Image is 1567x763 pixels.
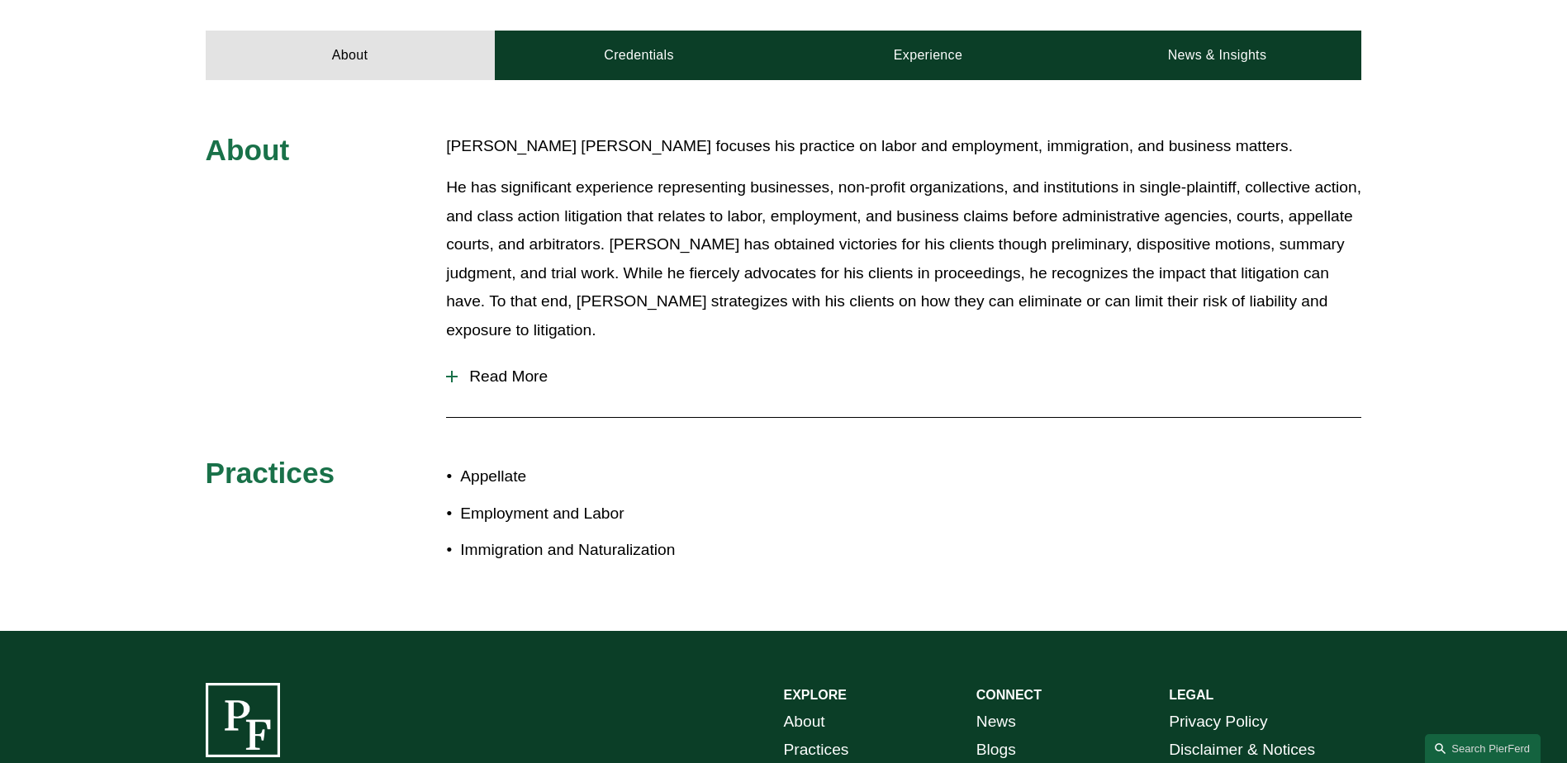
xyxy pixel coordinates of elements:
[446,132,1361,161] p: [PERSON_NAME] [PERSON_NAME] focuses his practice on labor and employment, immigration, and busine...
[784,31,1073,80] a: Experience
[976,688,1042,702] strong: CONNECT
[458,367,1361,386] span: Read More
[1169,708,1267,737] a: Privacy Policy
[784,688,847,702] strong: EXPLORE
[206,457,335,489] span: Practices
[1425,734,1541,763] a: Search this site
[446,355,1361,398] button: Read More
[460,462,783,491] p: Appellate
[460,536,783,565] p: Immigration and Naturalization
[1169,688,1213,702] strong: LEGAL
[784,708,825,737] a: About
[495,31,784,80] a: Credentials
[446,173,1361,344] p: He has significant experience representing businesses, non-profit organizations, and institutions...
[206,134,290,166] span: About
[460,500,783,528] p: Employment and Labor
[1072,31,1361,80] a: News & Insights
[206,31,495,80] a: About
[976,708,1016,737] a: News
